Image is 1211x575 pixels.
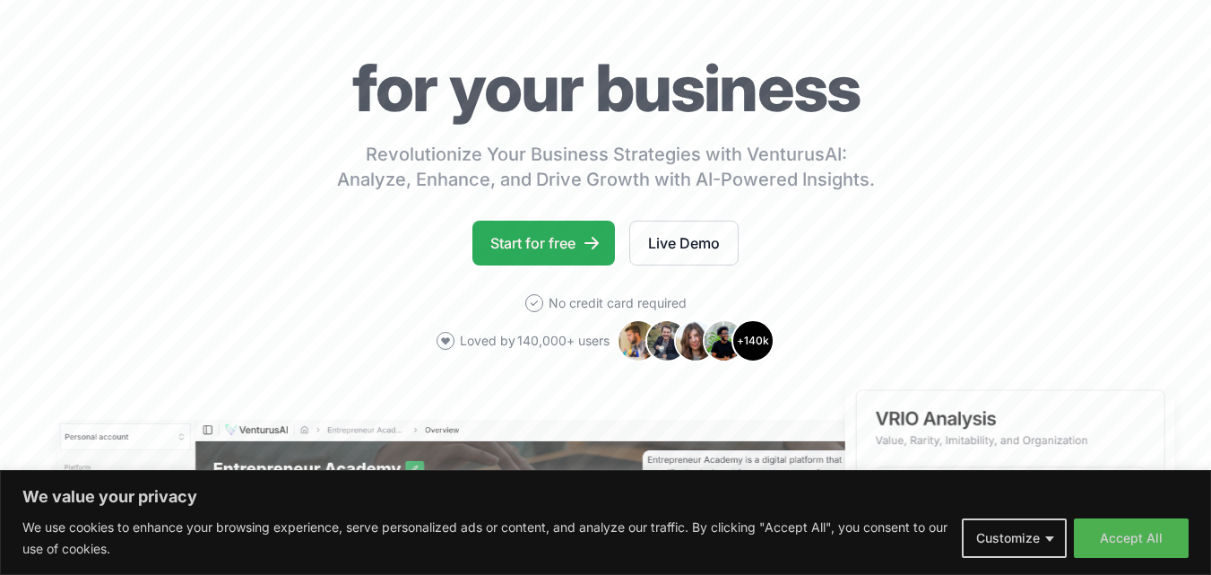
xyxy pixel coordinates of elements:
[674,319,717,362] img: Avatar 3
[629,221,739,266] a: Live Demo
[1074,518,1189,558] button: Accept All
[645,319,688,362] img: Avatar 2
[472,221,615,266] a: Start for free
[22,517,948,560] p: We use cookies to enhance your browsing experience, serve personalized ads or content, and analyz...
[962,518,1067,558] button: Customize
[617,319,660,362] img: Avatar 1
[22,486,1189,508] p: We value your privacy
[703,319,746,362] img: Avatar 4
